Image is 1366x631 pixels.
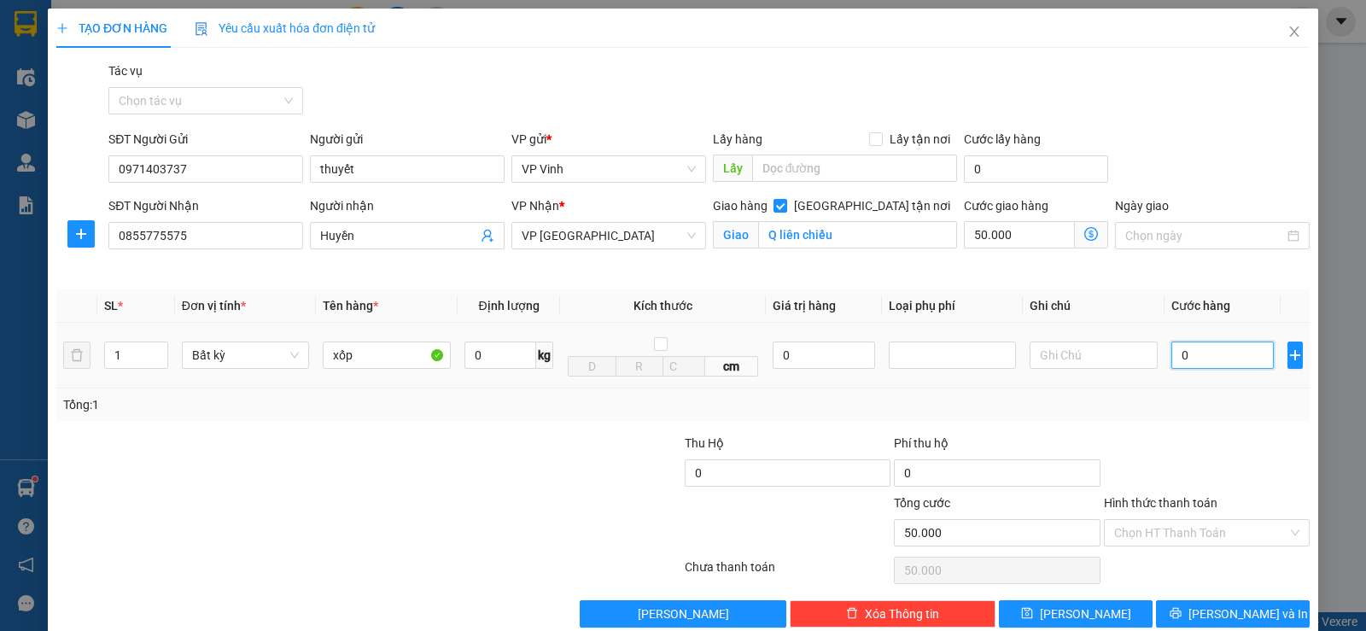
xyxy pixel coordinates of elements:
[1287,25,1301,38] span: close
[773,342,875,369] input: 0
[511,199,559,213] span: VP Nhận
[1021,607,1033,621] span: save
[633,299,692,313] span: Kích thước
[1040,605,1131,623] span: [PERSON_NAME]
[568,356,616,377] input: D
[787,196,957,215] span: [GEOGRAPHIC_DATA] tận nơi
[195,21,375,35] span: Yêu cầu xuất hóa đơn điện tử
[68,227,94,241] span: plus
[1171,299,1230,313] span: Cước hàng
[894,496,950,510] span: Tổng cước
[713,155,752,182] span: Lấy
[616,356,663,377] input: R
[882,289,1024,323] th: Loại phụ phí
[964,132,1041,146] label: Cước lấy hàng
[773,299,836,313] span: Giá trị hàng
[67,220,95,248] button: plus
[481,229,494,242] span: user-add
[63,395,528,414] div: Tổng: 1
[1288,348,1302,362] span: plus
[713,132,762,146] span: Lấy hàng
[580,600,785,628] button: [PERSON_NAME]
[713,199,768,213] span: Giao hàng
[705,356,758,377] span: cm
[310,130,505,149] div: Người gửi
[685,436,724,450] span: Thu Hộ
[479,299,540,313] span: Định lượng
[66,125,152,161] strong: PHIẾU GỬI HÀNG
[1125,226,1284,245] input: Ngày giao
[536,342,553,369] span: kg
[865,605,939,623] span: Xóa Thông tin
[522,223,696,248] span: VP Đà Nẵng
[522,156,696,182] span: VP Vinh
[894,434,1100,459] div: Phí thu hộ
[752,155,958,182] input: Dọc đường
[108,196,303,215] div: SĐT Người Nhận
[195,22,208,36] img: icon
[323,342,451,369] input: VD: Bàn, Ghế
[1170,607,1182,621] span: printer
[323,299,378,313] span: Tên hàng
[108,64,143,78] label: Tác vụ
[1188,605,1308,623] span: [PERSON_NAME] và In
[56,21,167,35] span: TẠO ĐƠN HÀNG
[104,299,118,313] span: SL
[758,221,958,248] input: Giao tận nơi
[1023,289,1165,323] th: Ghi chú
[56,22,68,34] span: plus
[1115,199,1169,213] label: Ngày giao
[9,71,38,155] img: logo
[713,221,758,248] span: Giao
[683,558,892,587] div: Chưa thanh toán
[964,155,1108,183] input: Cước lấy hàng
[1084,227,1098,241] span: dollar-circle
[663,356,706,377] input: C
[790,600,995,628] button: deleteXóa Thông tin
[1270,9,1318,56] button: Close
[182,299,246,313] span: Đơn vị tính
[63,342,90,369] button: delete
[999,600,1153,628] button: save[PERSON_NAME]
[964,199,1048,213] label: Cước giao hàng
[964,221,1075,248] input: Cước giao hàng
[55,17,162,54] strong: HÃNG XE HẢI HOÀNG GIA
[108,130,303,149] div: SĐT Người Gửi
[1030,342,1158,369] input: Ghi Chú
[1287,342,1303,369] button: plus
[638,605,729,623] span: [PERSON_NAME]
[41,57,166,102] span: 42 [PERSON_NAME] - Vinh - [GEOGRAPHIC_DATA]
[511,130,706,149] div: VP gửi
[1104,496,1217,510] label: Hình thức thanh toán
[310,196,505,215] div: Người nhận
[883,130,957,149] span: Lấy tận nơi
[1156,600,1310,628] button: printer[PERSON_NAME] và In
[192,342,300,368] span: Bất kỳ
[846,607,858,621] span: delete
